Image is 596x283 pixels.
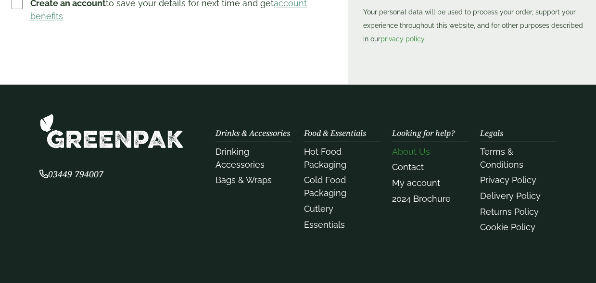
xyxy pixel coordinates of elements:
img: GreenPak Supplies [39,113,184,148]
a: Cutlery [304,204,333,214]
a: privacy policy [380,35,424,43]
a: Cold Food Packaging [304,175,346,198]
a: Terms & Conditions [480,147,523,170]
a: 03449 794007 [39,170,103,179]
a: Essentials [304,220,344,230]
a: About Us [392,147,430,157]
a: Delivery Policy [480,191,541,201]
span: 03449 794007 [39,168,103,180]
a: Returns Policy [480,207,539,217]
a: Privacy Policy [480,175,536,185]
a: Bags & Wraps [216,175,272,185]
a: My account [392,178,440,188]
a: Cookie Policy [480,222,535,232]
a: Drinking Accessories [216,147,265,170]
a: Contact [392,162,424,172]
a: Hot Food Packaging [304,147,346,170]
a: 2024 Brochure [392,194,451,204]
